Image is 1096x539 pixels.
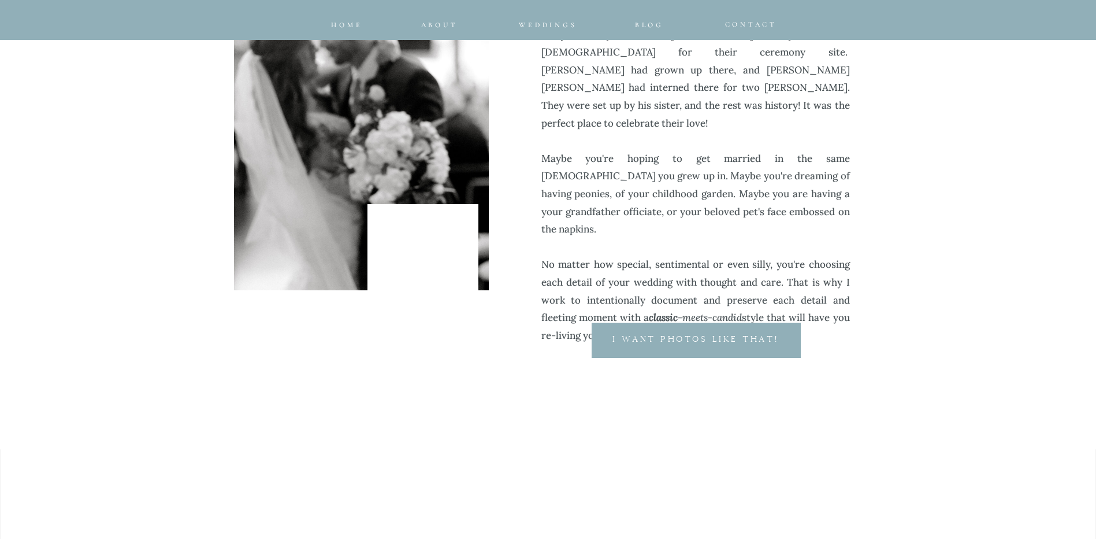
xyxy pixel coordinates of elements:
h2: ...explained [PERSON_NAME] [PERSON_NAME] as she told me the story of why she and [PERSON_NAME] ha... [541,8,850,309]
b: classic [649,311,678,324]
a: Weddings [510,19,586,26]
a: about [421,19,454,25]
i: -meets-candid [649,311,742,324]
a: home [330,19,364,25]
a: CONTACT [725,18,767,25]
span: Weddings [519,21,577,29]
span: Blog [635,21,664,29]
a: I want photos like that! [586,334,805,349]
span: home [331,21,362,29]
span: CONTACT [725,20,778,28]
a: Blog [626,19,673,25]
